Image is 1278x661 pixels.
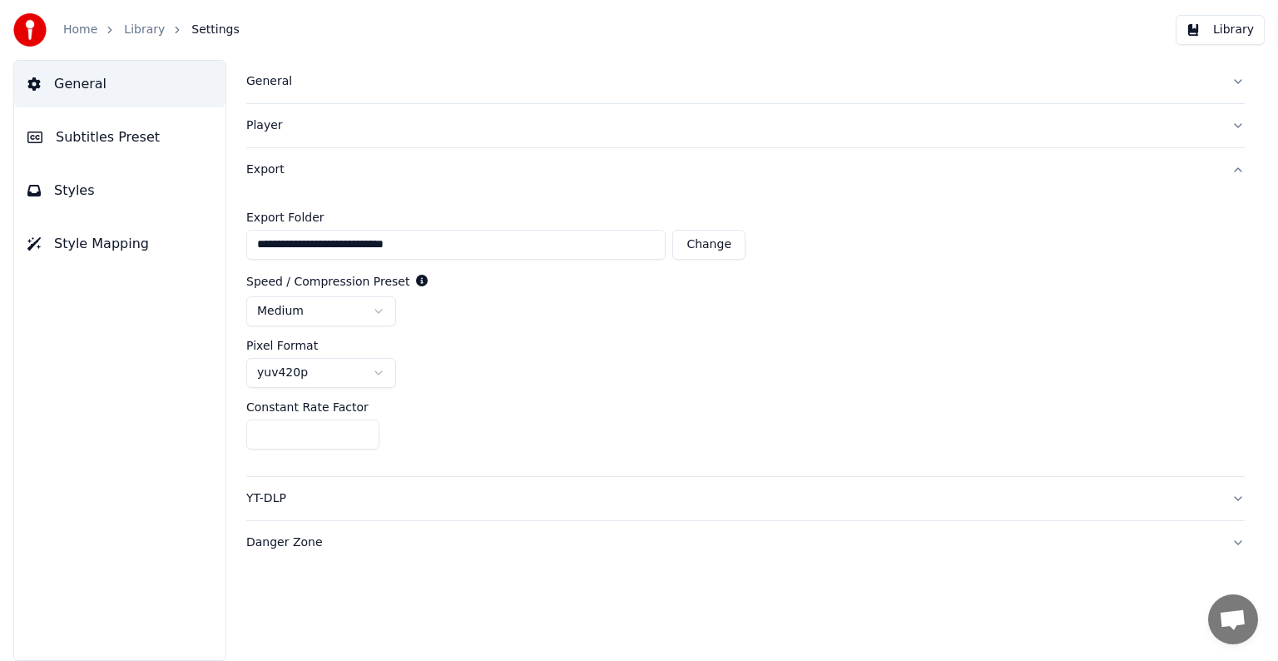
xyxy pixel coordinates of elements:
button: Player [246,104,1245,147]
label: Speed / Compression Preset [246,276,409,287]
span: General [54,74,106,94]
div: Player [246,117,1218,134]
span: Settings [191,22,239,38]
span: Style Mapping [54,234,149,254]
button: General [14,61,225,107]
button: Export [246,148,1245,191]
button: Subtitles Preset [14,114,225,161]
label: Pixel Format [246,340,318,351]
button: Danger Zone [246,521,1245,564]
div: Export [246,191,1245,476]
div: Danger Zone [246,534,1218,551]
button: Library [1176,15,1265,45]
button: Style Mapping [14,221,225,267]
button: General [246,60,1245,103]
div: YT-DLP [246,490,1218,507]
div: General [246,73,1218,90]
button: YT-DLP [246,477,1245,520]
a: Library [124,22,165,38]
div: Export [246,162,1218,178]
span: Styles [54,181,95,201]
div: 채팅 열기 [1208,594,1258,644]
button: Styles [14,167,225,214]
a: Home [63,22,97,38]
button: Change [672,230,745,260]
label: Constant Rate Factor [246,401,369,413]
nav: breadcrumb [63,22,240,38]
span: Subtitles Preset [56,127,160,147]
label: Export Folder [246,211,745,223]
img: youka [13,13,47,47]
